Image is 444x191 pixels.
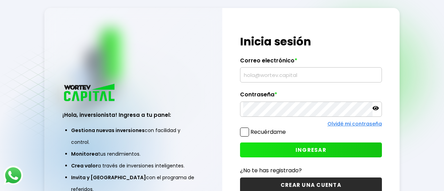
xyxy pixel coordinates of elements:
h1: Inicia sesión [240,33,382,50]
span: INGRESAR [296,146,326,154]
span: Crea valor [71,162,98,169]
li: con facilidad y control. [71,124,196,148]
a: Olvidé mi contraseña [327,120,382,127]
li: a través de inversiones inteligentes. [71,160,196,172]
span: Gestiona nuevas inversiones [71,127,145,134]
span: Invita y [GEOGRAPHIC_DATA] [71,174,146,181]
h3: ¡Hola, inversionista! Ingresa a tu panel: [62,111,204,119]
p: ¿No te has registrado? [240,166,382,175]
label: Correo electrónico [240,57,382,68]
input: hola@wortev.capital [243,68,379,82]
img: logos_whatsapp-icon.242b2217.svg [3,166,23,185]
label: Contraseña [240,91,382,102]
span: Monitorea [71,150,98,157]
label: Recuérdame [250,128,286,136]
button: INGRESAR [240,142,382,157]
li: tus rendimientos. [71,148,196,160]
img: logo_wortev_capital [62,83,117,103]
